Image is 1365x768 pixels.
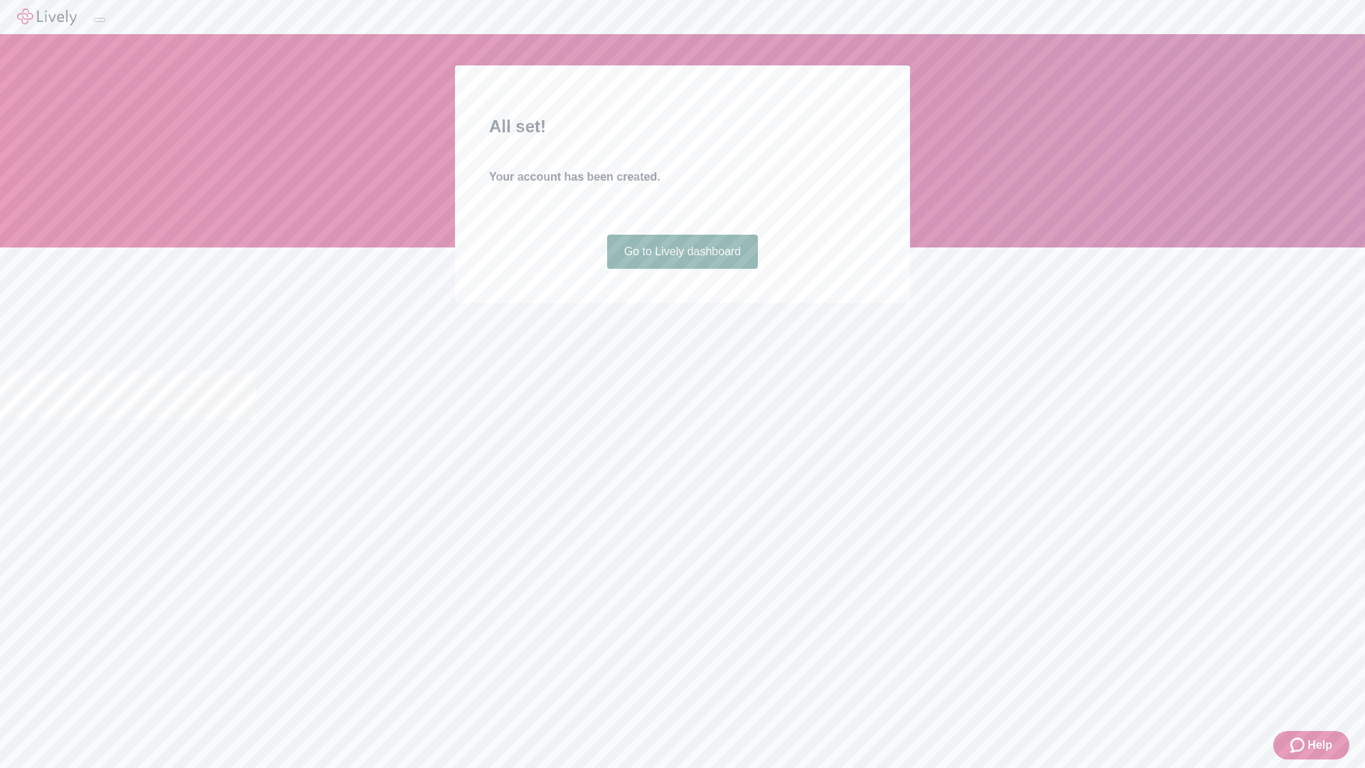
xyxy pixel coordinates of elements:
[1307,737,1332,754] span: Help
[607,235,759,269] a: Go to Lively dashboard
[489,114,876,139] h2: All set!
[17,9,77,26] img: Lively
[1290,737,1307,754] svg: Zendesk support icon
[489,169,876,186] h4: Your account has been created.
[1273,731,1349,759] button: Zendesk support iconHelp
[94,18,105,22] button: Log out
